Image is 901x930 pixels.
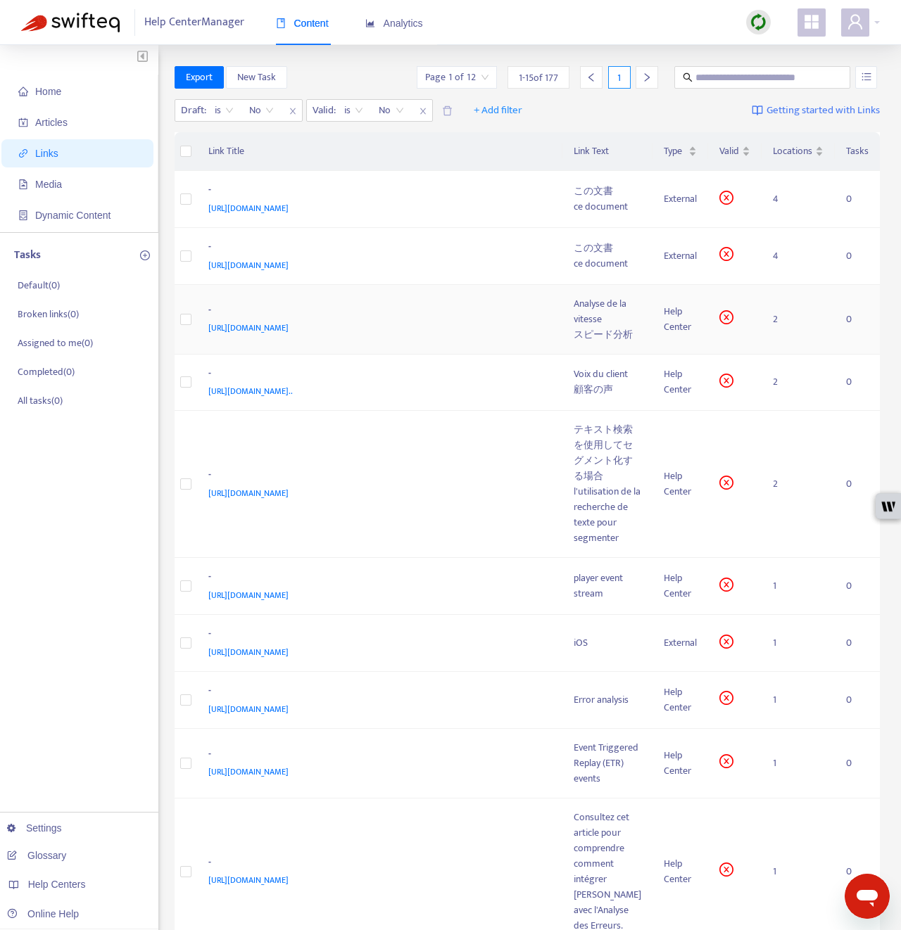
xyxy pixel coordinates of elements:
span: [URL][DOMAIN_NAME] [208,321,289,335]
span: right [642,72,652,82]
a: Getting started with Links [752,99,880,122]
td: 2 [762,285,835,355]
div: Help Center [664,469,697,499]
td: 2 [762,355,835,412]
div: - [208,569,546,587]
span: close [414,103,432,120]
div: この文書 [574,184,641,199]
div: Voix du client [574,367,641,382]
a: Settings [7,822,62,834]
img: image-link [752,105,763,116]
span: close-circle [719,862,733,877]
span: No [379,100,404,121]
div: Help Center [664,367,697,397]
div: 顧客の声 [574,382,641,397]
span: Links [35,148,58,159]
div: 1 [608,66,631,89]
p: Completed ( 0 ) [18,364,75,379]
span: New Task [237,70,276,85]
div: ce document [574,199,641,215]
span: close-circle [719,247,733,261]
p: Assigned to me ( 0 ) [18,336,93,350]
span: left [586,72,596,82]
span: Dynamic Content [35,210,111,221]
div: - [208,366,546,384]
span: close-circle [719,191,733,205]
div: - [208,302,546,321]
span: [URL][DOMAIN_NAME] [208,588,289,602]
span: is [215,100,234,121]
img: Swifteq [21,13,120,32]
div: Help Center [664,304,697,335]
div: - [208,746,546,765]
span: close-circle [719,310,733,324]
span: user [847,13,864,30]
span: [URL][DOMAIN_NAME] [208,645,289,659]
span: Content [276,18,329,29]
span: close-circle [719,691,733,705]
span: close-circle [719,754,733,768]
div: ce document [574,256,641,272]
p: All tasks ( 0 ) [18,393,63,408]
th: Valid [708,132,762,171]
span: plus-circle [140,250,150,260]
td: 0 [835,615,880,672]
span: [URL][DOMAIN_NAME].. [208,384,293,398]
td: 4 [762,171,835,228]
span: account-book [18,117,28,127]
span: close-circle [719,635,733,649]
div: Help Center [664,684,697,715]
span: close-circle [719,578,733,592]
span: Export [186,70,213,85]
div: - [208,239,546,257]
iframe: Button to launch messaging window [845,874,890,919]
span: Type [664,144,686,159]
div: テキスト検索を使用してセグメント化する場合 [574,422,641,484]
td: 1 [762,672,835,729]
span: delete [442,106,453,116]
span: close-circle [719,374,733,388]
span: Valid [719,144,739,159]
span: Home [35,86,61,97]
th: Type [653,132,708,171]
span: + Add filter [474,102,522,119]
td: 1 [762,558,835,615]
td: 1 [762,729,835,798]
td: 0 [835,228,880,285]
th: Tasks [835,132,880,171]
span: Articles [35,117,68,128]
img: sync.dc5367851b00ba804db3.png [750,13,767,31]
button: New Task [226,66,287,89]
div: player event stream [574,571,641,601]
p: Tasks [14,247,41,264]
a: Glossary [7,850,66,861]
a: Online Help [7,908,79,919]
span: Getting started with Links [767,103,880,119]
span: [URL][DOMAIN_NAME] [208,201,289,215]
td: 4 [762,228,835,285]
div: Event Triggered Replay (ETR) events [574,740,641,786]
span: [URL][DOMAIN_NAME] [208,486,289,500]
div: Help Center [664,571,697,601]
td: 0 [835,355,880,412]
div: スピード分析 [574,327,641,343]
span: Analytics [365,18,423,29]
span: [URL][DOMAIN_NAME] [208,873,289,887]
p: Default ( 0 ) [18,278,60,293]
button: Export [175,66,224,89]
span: [URL][DOMAIN_NAME] [208,702,289,716]
span: 1 - 15 of 177 [519,70,558,85]
div: External [664,635,697,651]
div: - [208,855,546,873]
div: - [208,182,546,200]
div: iOS [574,635,641,651]
td: 0 [835,411,880,558]
div: Help Center [664,856,697,887]
span: book [276,18,286,28]
td: 2 [762,411,835,558]
p: Broken links ( 0 ) [18,307,79,321]
span: [URL][DOMAIN_NAME] [208,765,289,779]
div: l'utilisation de la recherche de texte pour segmenter [574,484,641,546]
span: container [18,210,28,220]
span: area-chart [365,18,375,28]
